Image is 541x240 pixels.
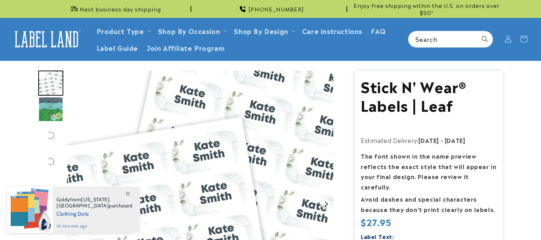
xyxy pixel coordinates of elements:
[361,77,497,114] h1: Stick N' Wear® Labels | Leaf
[361,195,495,213] strong: Avoid dashes and special characters because they don’t print clearly on labels.
[154,22,230,39] summary: Shop By Occasion
[142,39,229,56] a: Join Affiliate Program
[298,22,367,39] a: Care instructions
[11,28,82,50] img: Label Land
[56,197,133,209] span: from , purchased
[147,43,225,52] span: Join Affiliate Program
[38,123,63,148] div: Go to slide 3
[92,22,154,39] summary: Product Type
[321,200,331,209] button: Next slide
[230,22,297,39] summary: Shop By Design
[80,5,161,13] span: Next business day shipping
[97,26,144,35] a: Product Type
[367,22,390,39] a: FAQ
[361,216,392,227] span: $27.95
[92,39,143,56] a: Label Guide
[441,136,443,144] strong: -
[158,27,220,35] span: Shop By Occasion
[361,152,496,191] strong: The font shown in the name preview reflects the exact style that will appear in your final design...
[38,71,63,96] img: Stick N' Wear® Labels | Leaf - Label Land
[445,136,466,144] strong: [DATE]
[371,27,386,35] span: FAQ
[38,175,63,200] div: Go to slide 5
[249,5,304,13] span: [PHONE_NUMBER]
[81,196,109,203] span: [US_STATE]
[38,71,63,96] div: Go to slide 1
[418,136,439,144] strong: [DATE]
[469,209,534,233] iframe: Gorgias live chat messenger
[97,43,138,52] span: Label Guide
[8,25,85,53] a: Label Land
[38,97,63,122] img: Color Stick N' Wear® Labels - Label Land
[477,31,493,47] button: Search
[38,97,63,122] div: Go to slide 2
[56,196,70,203] span: Goldy
[302,27,362,35] span: Care instructions
[56,202,109,209] span: [GEOGRAPHIC_DATA]
[361,135,497,145] p: Estimated Delivery:
[234,26,288,35] a: Shop By Design
[38,149,63,174] div: Go to slide 4
[350,2,503,16] span: Enjoy free shipping within the U.S. on orders over $50*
